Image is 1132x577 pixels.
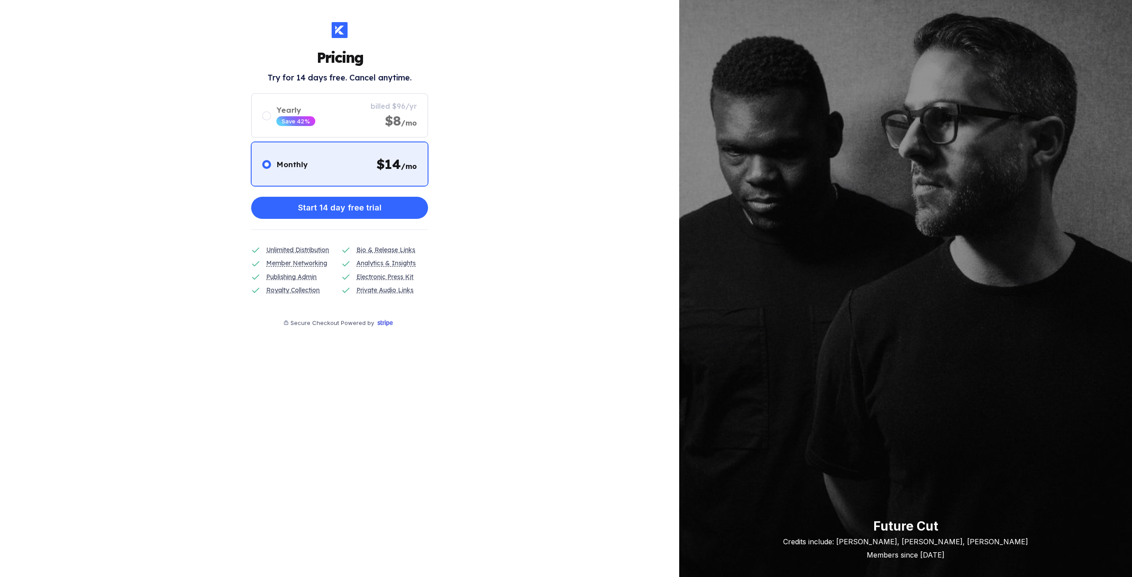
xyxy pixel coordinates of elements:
[266,258,327,268] div: Member Networking
[266,285,320,295] div: Royalty Collection
[783,519,1028,534] div: Future Cut
[356,272,413,282] div: Electronic Press Kit
[783,537,1028,546] div: Credits include: [PERSON_NAME], [PERSON_NAME], [PERSON_NAME]
[783,550,1028,559] div: Members since [DATE]
[317,49,363,66] h1: Pricing
[356,245,415,255] div: Bio & Release Links
[298,199,382,217] div: Start 14 day free trial
[276,105,315,115] div: Yearly
[385,112,417,129] div: $8
[282,118,310,125] div: Save 42%
[291,319,374,326] div: Secure Checkout Powered by
[401,118,417,127] span: /mo
[268,73,412,83] h2: Try for 14 days free. Cancel anytime.
[266,245,329,255] div: Unlimited Distribution
[266,272,317,282] div: Publishing Admin
[371,102,417,111] div: billed $96/yr
[276,160,308,169] div: Monthly
[401,162,417,171] span: /mo
[251,197,428,219] button: Start 14 day free trial
[356,285,413,295] div: Private Audio Links
[356,258,416,268] div: Analytics & Insights
[376,156,417,172] div: $ 14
